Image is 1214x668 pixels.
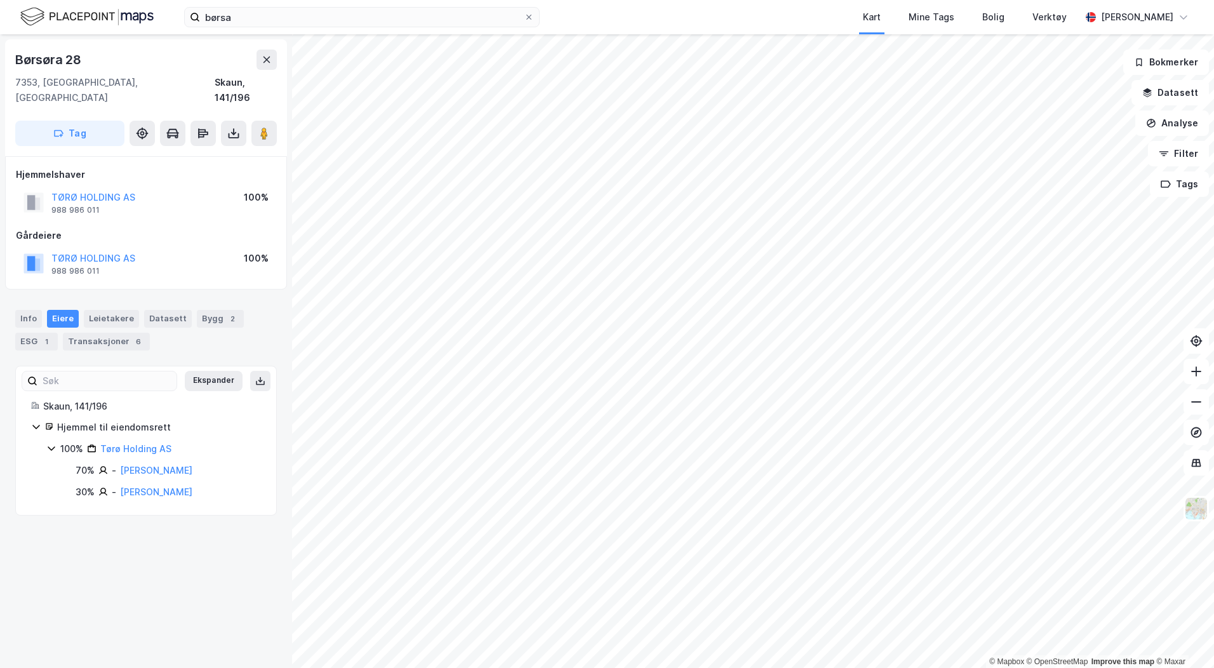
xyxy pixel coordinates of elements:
div: 30% [76,484,95,500]
div: 100% [244,190,269,205]
div: Bygg [197,310,244,328]
div: 6 [132,335,145,348]
a: [PERSON_NAME] [120,486,192,497]
img: Z [1184,497,1208,521]
div: Børsøra 28 [15,50,84,70]
a: Improve this map [1091,657,1154,666]
div: Hjemmelshaver [16,167,276,182]
input: Søk på adresse, matrikkel, gårdeiere, leietakere eller personer [200,8,524,27]
input: Søk [37,371,177,391]
iframe: Chat Widget [1151,607,1214,668]
div: Leietakere [84,310,139,328]
div: - [112,484,116,500]
div: Mine Tags [909,10,954,25]
div: Eiere [47,310,79,328]
div: Datasett [144,310,192,328]
button: Filter [1148,141,1209,166]
button: Datasett [1131,80,1209,105]
a: [PERSON_NAME] [120,465,192,476]
div: Transaksjoner [63,333,150,351]
div: Info [15,310,42,328]
div: Kontrollprogram for chat [1151,607,1214,668]
button: Tag [15,121,124,146]
div: ESG [15,333,58,351]
div: 7353, [GEOGRAPHIC_DATA], [GEOGRAPHIC_DATA] [15,75,215,105]
img: logo.f888ab2527a4732fd821a326f86c7f29.svg [20,6,154,28]
div: Gårdeiere [16,228,276,243]
div: 1 [40,335,53,348]
a: Tørø Holding AS [100,443,171,454]
div: Hjemmel til eiendomsrett [57,420,261,435]
div: 988 986 011 [51,205,100,215]
div: 100% [60,441,83,457]
div: [PERSON_NAME] [1101,10,1173,25]
div: 988 986 011 [51,266,100,276]
div: Skaun, 141/196 [43,399,261,414]
div: Kart [863,10,881,25]
button: Analyse [1135,110,1209,136]
div: Verktøy [1032,10,1067,25]
a: OpenStreetMap [1027,657,1088,666]
div: 70% [76,463,95,478]
div: - [112,463,116,478]
div: Skaun, 141/196 [215,75,277,105]
button: Tags [1150,171,1209,197]
div: Bolig [982,10,1004,25]
button: Bokmerker [1123,50,1209,75]
button: Ekspander [185,371,243,391]
div: 100% [244,251,269,266]
div: 2 [226,312,239,325]
a: Mapbox [989,657,1024,666]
